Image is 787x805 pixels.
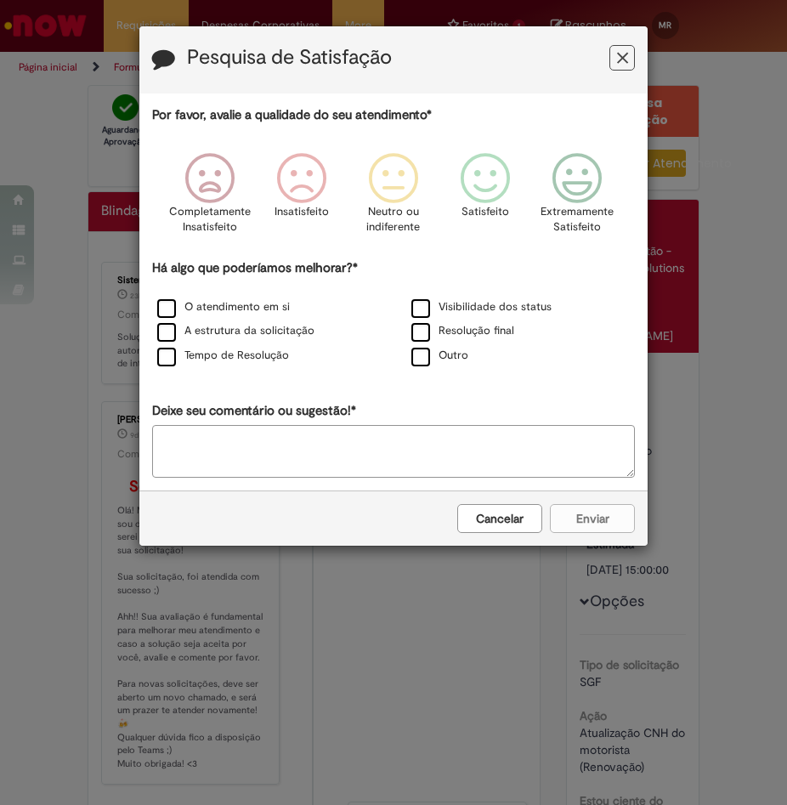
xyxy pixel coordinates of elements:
[411,348,468,364] label: Outro
[157,348,289,364] label: Tempo de Resolução
[187,47,392,69] label: Pesquisa de Satisfação
[411,323,514,339] label: Resolução final
[541,204,614,235] p: Extremamente Satisfeito
[350,140,437,257] div: Neutro ou indiferente
[534,140,620,257] div: Extremamente Satisfeito
[166,140,252,257] div: Completamente Insatisfeito
[411,299,552,315] label: Visibilidade dos status
[152,259,635,369] div: Há algo que poderíamos melhorar?*
[442,140,529,257] div: Satisfeito
[157,323,314,339] label: A estrutura da solicitação
[152,402,356,420] label: Deixe seu comentário ou sugestão!*
[457,504,542,533] button: Cancelar
[258,140,345,257] div: Insatisfeito
[461,204,509,220] p: Satisfeito
[157,299,290,315] label: O atendimento em si
[363,204,424,235] p: Neutro ou indiferente
[169,204,251,235] p: Completamente Insatisfeito
[152,106,432,124] label: Por favor, avalie a qualidade do seu atendimento*
[275,204,329,220] p: Insatisfeito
